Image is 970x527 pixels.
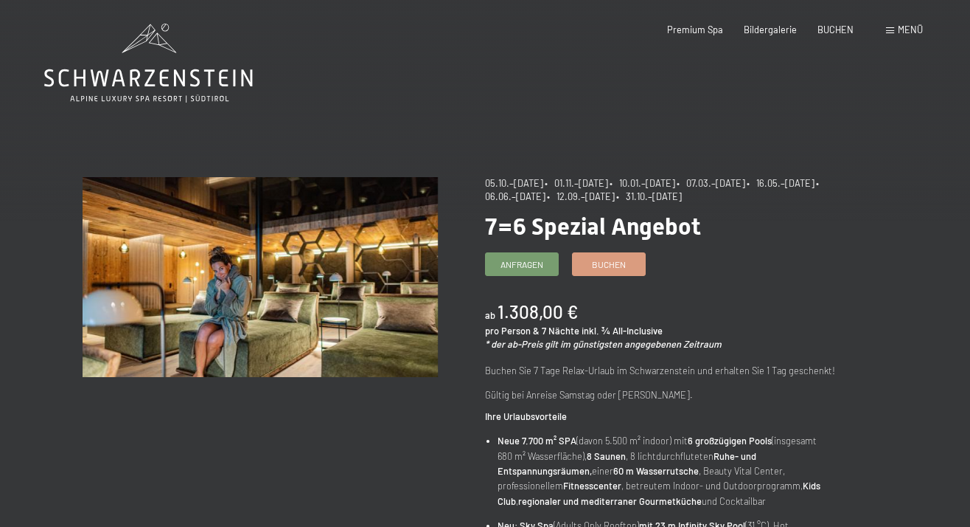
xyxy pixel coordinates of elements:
[485,410,567,422] strong: Ihre Urlaubsvorteile
[688,435,772,447] strong: 6 großzügigen Pools
[582,325,663,337] span: inkl. ¾ All-Inclusive
[485,338,722,350] em: * der ab-Preis gilt im günstigsten angegebenen Zeitraum
[518,495,702,507] strong: regionaler und mediterraner Gourmetküche
[610,177,675,189] span: • 10.01.–[DATE]
[500,258,543,271] span: Anfragen
[485,213,701,241] span: 7=6 Spezial Angebot
[616,190,682,202] span: • 31.10.–[DATE]
[485,387,840,402] p: Gültig bei Anreise Samstag oder [PERSON_NAME].
[498,435,576,447] strong: Neue 7.700 m² SPA
[744,24,797,35] a: Bildergalerie
[498,433,840,509] li: (davon 5.500 m² indoor) mit (insgesamt 680 m² Wasserfläche), , 8 lichtdurchfluteten einer , Beaut...
[587,450,626,462] strong: 8 Saunen
[677,177,745,189] span: • 07.03.–[DATE]
[498,450,756,477] strong: Ruhe- und Entspannungsräumen,
[498,480,820,506] strong: Kids Club
[817,24,854,35] a: BUCHEN
[542,325,579,337] span: 7 Nächte
[573,253,645,275] a: Buchen
[547,190,615,202] span: • 12.09.–[DATE]
[613,465,699,477] strong: 60 m Wasserrutsche
[83,177,438,377] img: 7=6 Spezial Angebot
[667,24,723,35] a: Premium Spa
[485,363,840,378] p: Buchen Sie 7 Tage Relax-Urlaub im Schwarzenstein und erhalten Sie 1 Tag geschenkt!
[498,301,578,323] b: 1.308,00 €
[898,24,923,35] span: Menü
[747,177,814,189] span: • 16.05.–[DATE]
[485,309,495,321] span: ab
[486,253,558,275] a: Anfragen
[563,480,621,492] strong: Fitnesscenter
[545,177,608,189] span: • 01.11.–[DATE]
[485,325,540,337] span: pro Person &
[592,258,626,271] span: Buchen
[485,177,823,202] span: • 06.06.–[DATE]
[485,177,543,189] span: 05.10.–[DATE]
